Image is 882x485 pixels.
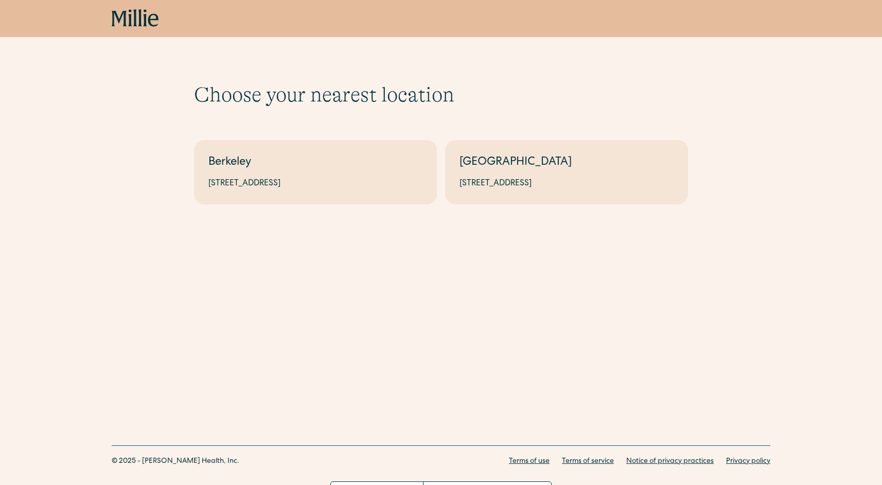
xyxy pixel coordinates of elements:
[208,154,422,171] div: Berkeley
[562,456,614,467] a: Terms of service
[194,82,688,107] h1: Choose your nearest location
[626,456,714,467] a: Notice of privacy practices
[509,456,550,467] a: Terms of use
[445,140,688,204] a: [GEOGRAPHIC_DATA][STREET_ADDRESS]
[460,154,674,171] div: [GEOGRAPHIC_DATA]
[112,456,239,467] div: © 2025 - [PERSON_NAME] Health, Inc.
[726,456,770,467] a: Privacy policy
[460,178,674,190] div: [STREET_ADDRESS]
[194,140,437,204] a: Berkeley[STREET_ADDRESS]
[208,178,422,190] div: [STREET_ADDRESS]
